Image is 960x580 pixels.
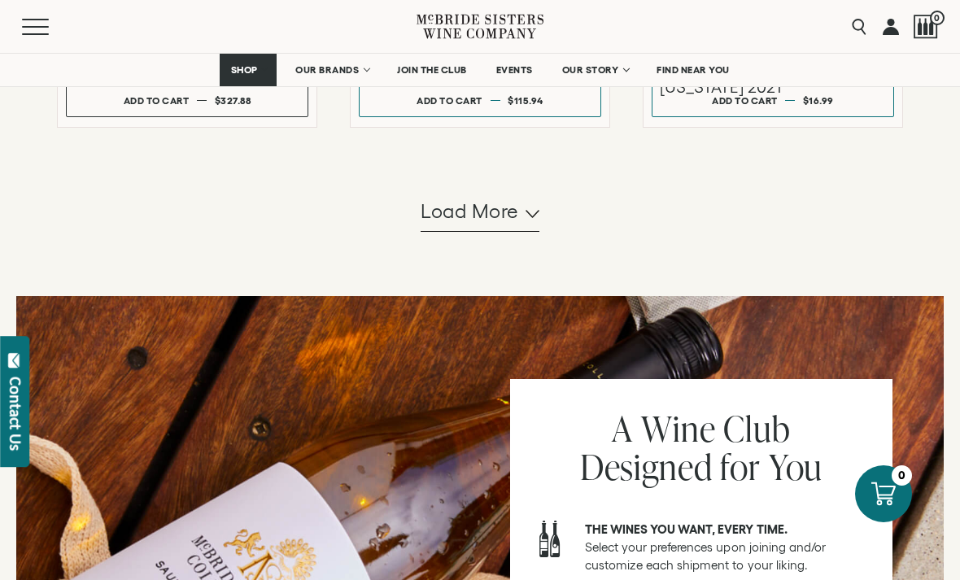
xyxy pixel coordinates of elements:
button: Add to cart $327.88 [66,85,308,117]
span: SHOP [230,64,258,76]
span: Wine [641,404,715,452]
span: JOIN THE CLUB [397,64,467,76]
div: Add to cart [712,89,778,112]
span: Club [723,404,790,452]
div: Add to cart [124,89,190,112]
button: Mobile Menu Trigger [22,19,81,35]
span: OUR STORY [562,64,619,76]
span: for [720,443,761,491]
button: Add to cart $16.99 [652,85,894,117]
span: EVENTS [496,64,533,76]
span: $327.88 [215,95,251,106]
a: SHOP [220,54,277,86]
p: Select your preferences upon joining and/or customize each shipment to your liking. [585,521,871,574]
span: You [769,443,823,491]
span: Load more [421,198,519,225]
a: EVENTS [486,54,543,86]
div: Add to cart [417,89,482,112]
button: Load more [421,193,539,232]
span: $115.94 [508,95,543,106]
a: OUR STORY [552,54,639,86]
a: JOIN THE CLUB [386,54,478,86]
a: OUR BRANDS [285,54,378,86]
div: 0 [892,465,912,486]
div: Contact Us [7,377,24,451]
span: A [612,404,633,452]
a: FIND NEAR YOU [646,54,740,86]
button: Add to cart $115.94 [359,85,601,117]
span: $16.99 [803,95,834,106]
span: 0 [930,11,945,25]
span: FIND NEAR YOU [657,64,730,76]
span: OUR BRANDS [295,64,359,76]
strong: The wines you want, every time. [585,522,788,536]
span: Designed [580,443,713,491]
